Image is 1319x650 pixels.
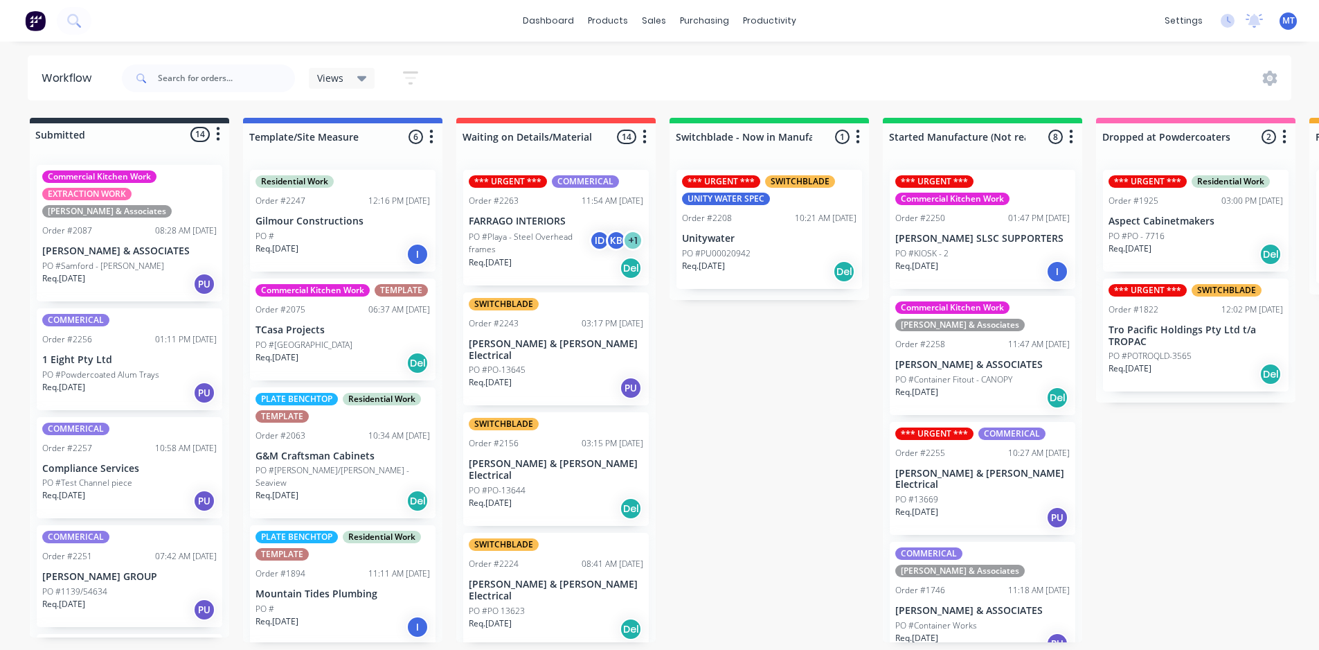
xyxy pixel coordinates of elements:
p: Tro Pacific Holdings Pty Ltd t/a TROPAC [1109,324,1283,348]
div: I [406,616,429,638]
div: SWITCHBLADE [469,298,539,310]
div: 12:02 PM [DATE] [1221,304,1283,316]
p: PO #PO - 7716 [1109,230,1165,243]
div: *** URGENT ***COMMERICALOrder #226311:54 AM [DATE]FARRAGO INTERIORSPO #Playa - Steel Overhead fra... [463,170,649,286]
div: 11:47 AM [DATE] [1008,338,1070,351]
p: [PERSON_NAME] & [PERSON_NAME] Electrical [469,579,643,602]
div: SWITCHBLADE [1192,284,1262,297]
p: Gilmour Constructions [255,216,430,227]
div: Commercial Kitchen WorkTEMPLATEOrder #207506:37 AM [DATE]TCasa ProjectsPO #[GEOGRAPHIC_DATA]Req.[... [250,279,436,380]
div: Del [406,490,429,512]
img: Factory [25,10,46,31]
div: I [1046,261,1068,283]
div: PLATE BENCHTOPResidential WorkTEMPLATEOrder #189411:11 AM [DATE]Mountain Tides PlumbingPO #Req.[D... [250,525,436,644]
p: [PERSON_NAME] & [PERSON_NAME] Electrical [895,468,1070,491]
div: SWITCHBLADE [765,175,835,188]
p: [PERSON_NAME] & ASSOCIATES [42,245,217,257]
div: Residential Work [255,175,334,188]
p: [PERSON_NAME] & [PERSON_NAME] Electrical [469,458,643,482]
input: Search for orders... [158,64,295,92]
p: 1 Eight Pty Ltd [42,354,217,366]
div: Order #2243 [469,317,519,330]
div: [PERSON_NAME] & Associates [895,565,1025,577]
p: Aspect Cabinetmakers [1109,216,1283,227]
div: I [406,243,429,265]
p: PO #[PERSON_NAME]/[PERSON_NAME] - Seaview [255,464,430,489]
div: + 1 [622,230,643,251]
div: TEMPLATE [375,284,428,297]
div: Commercial Kitchen Work [255,284,370,297]
p: Req. [DATE] [895,506,938,518]
p: Req. [DATE] [469,617,512,630]
p: Req. [DATE] [255,351,298,364]
div: Del [833,261,855,283]
p: PO #Playa - Steel Overhead frames [469,231,589,256]
div: settings [1158,10,1210,31]
div: Residential Work [1192,175,1270,188]
div: Order #2251 [42,550,92,563]
div: 01:47 PM [DATE] [1008,212,1070,225]
div: Del [1046,387,1068,409]
div: 11:11 AM [DATE] [368,568,430,580]
p: PO #PO-13645 [469,364,526,376]
span: MT [1282,15,1295,27]
div: COMMERICALOrder #225601:11 PM [DATE]1 Eight Pty LtdPO #Powdercoated Alum TraysReq.[DATE]PU [37,308,222,410]
p: Unitywater [682,233,856,245]
div: PU [193,599,215,621]
div: EXTRACTION WORK [42,188,132,200]
div: 03:00 PM [DATE] [1221,195,1283,207]
div: 03:15 PM [DATE] [582,437,643,450]
div: 08:28 AM [DATE] [155,225,217,237]
div: UNITY WATER SPEC [682,193,770,205]
div: Order #2247 [255,195,305,207]
p: PO #PO 13623 [469,605,525,617]
div: 03:17 PM [DATE] [582,317,643,330]
div: products [581,10,635,31]
div: 11:54 AM [DATE] [582,195,643,207]
div: PU [1046,507,1068,529]
div: PU [193,382,215,404]
div: SWITCHBLADEOrder #222408:41 AM [DATE][PERSON_NAME] & [PERSON_NAME] ElectricalPO #PO 13623Req.[DAT... [463,533,649,647]
p: Req. [DATE] [255,243,298,255]
div: Residential Work [343,393,421,405]
a: dashboard [516,10,581,31]
div: *** URGENT ***SWITCHBLADEOrder #182212:02 PM [DATE]Tro Pacific Holdings Pty Ltd t/a TROPACPO #POT... [1103,279,1289,392]
div: productivity [736,10,803,31]
div: 10:34 AM [DATE] [368,430,430,442]
div: *** URGENT ***SWITCHBLADEUNITY WATER SPECOrder #220810:21 AM [DATE]UnitywaterPO #PU00020942Req.[D... [676,170,862,289]
p: TCasa Projects [255,324,430,336]
div: 06:37 AM [DATE] [368,304,430,316]
p: [PERSON_NAME] SLSC SUPPORTERS [895,233,1070,245]
p: Req. [DATE] [682,260,725,272]
div: Order #1925 [1109,195,1158,207]
p: PO #1139/54634 [42,586,107,598]
div: KB [606,230,627,251]
div: TEMPLATE [255,548,309,561]
p: PO #Powdercoated Alum Trays [42,369,159,381]
div: Order #1746 [895,584,945,597]
p: [PERSON_NAME] & ASSOCIATES [895,605,1070,617]
div: PLATE BENCHTOP [255,393,338,405]
div: Order #2263 [469,195,519,207]
div: SWITCHBLADEOrder #215603:15 PM [DATE][PERSON_NAME] & [PERSON_NAME] ElectricalPO #PO-13644Req.[DAT... [463,412,649,526]
div: Order #2250 [895,212,945,225]
div: Order #2063 [255,430,305,442]
div: 10:58 AM [DATE] [155,442,217,455]
div: SWITCHBLADE [469,418,539,430]
div: Order #2258 [895,338,945,351]
p: PO #Container Works [895,620,977,632]
div: 10:21 AM [DATE] [795,212,856,225]
div: *** URGENT ***COMMERICALOrder #225510:27 AM [DATE][PERSON_NAME] & [PERSON_NAME] ElectricalPO #136... [890,422,1075,536]
p: PO #Samford - [PERSON_NAME] [42,260,164,272]
div: *** URGENT ***Residential WorkOrder #192503:00 PM [DATE]Aspect CabinetmakersPO #PO - 7716Req.[DAT... [1103,170,1289,272]
div: 11:18 AM [DATE] [1008,584,1070,597]
div: PU [620,377,642,399]
p: PO # [255,603,274,615]
div: Order #2208 [682,212,732,225]
p: Req. [DATE] [42,272,85,285]
p: Compliance Services [42,463,217,475]
p: PO #POTROQLD-3565 [1109,350,1192,362]
div: Order #2075 [255,304,305,316]
p: Req. [DATE] [895,386,938,398]
p: Mountain Tides Plumbing [255,588,430,600]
